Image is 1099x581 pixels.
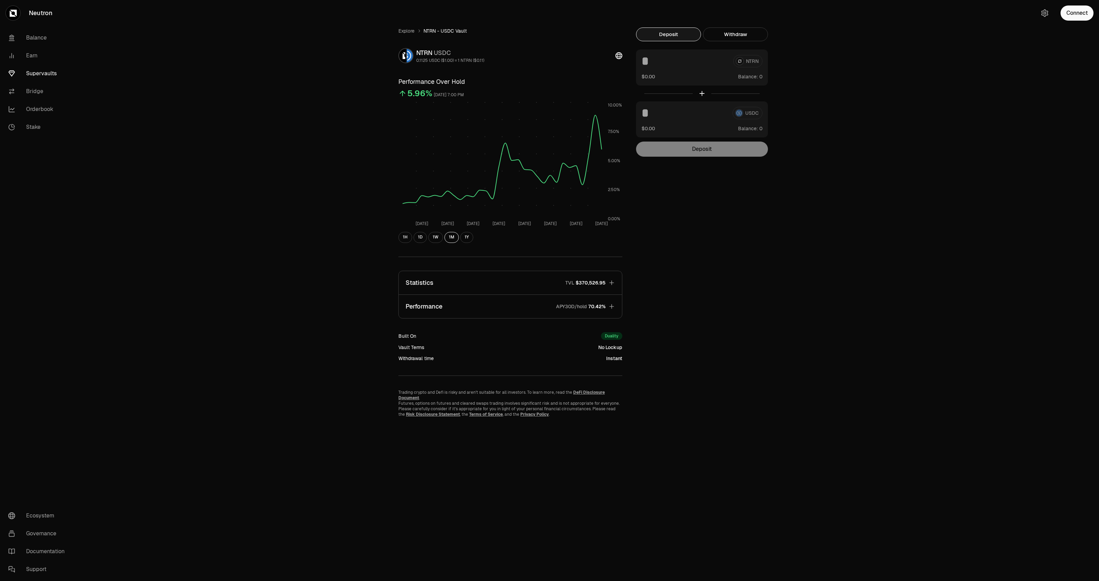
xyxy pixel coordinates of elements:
a: Supervaults [3,65,74,82]
button: 1M [444,232,459,243]
nav: breadcrumb [398,27,622,34]
p: Trading crypto and Defi is risky and aren't suitable for all investors. To learn more, read the . [398,390,622,401]
a: Balance [3,29,74,47]
button: StatisticsTVL$370,526.95 [399,271,622,294]
tspan: [DATE] [518,221,531,226]
tspan: [DATE] [492,221,505,226]
button: 1Y [460,232,473,243]
tspan: [DATE] [544,221,557,226]
button: $0.00 [642,73,655,80]
tspan: [DATE] [416,221,428,226]
div: Vault Terms [398,344,424,351]
button: 1D [413,232,427,243]
a: Stake [3,118,74,136]
a: Earn [3,47,74,65]
p: APY30D/hold [556,303,587,310]
p: Futures, options on futures and cleared swaps trading involves significant risk and is not approp... [398,401,622,417]
h3: Performance Over Hold [398,77,622,87]
tspan: 2.50% [608,187,620,192]
tspan: 0.00% [608,216,620,222]
button: 1H [398,232,412,243]
button: Connect [1061,5,1094,21]
tspan: [DATE] [595,221,608,226]
button: $0.00 [642,125,655,132]
div: Duality [601,332,622,340]
div: Built On [398,333,416,339]
a: DeFi Disclosure Document [398,390,605,401]
tspan: [DATE] [467,221,479,226]
tspan: 5.00% [608,158,620,164]
a: Documentation [3,543,74,560]
img: NTRN Logo [399,49,405,63]
a: Risk Disclosure Statement [406,412,460,417]
a: Governance [3,525,74,543]
a: Bridge [3,82,74,100]
span: Balance: [738,73,758,80]
tspan: [DATE] [570,221,582,226]
div: Withdrawal time [398,355,434,362]
div: [DATE] 7:00 PM [434,91,464,99]
span: USDC [434,49,451,57]
a: Support [3,560,74,578]
tspan: [DATE] [441,221,454,226]
div: 5.96% [407,88,432,99]
span: 70.42% [588,303,605,310]
div: 0.1125 USDC ($1.00) = 1 NTRN ($0.11) [416,58,484,63]
p: Performance [406,302,442,311]
button: Deposit [636,27,701,41]
span: NTRN - USDC Vault [423,27,467,34]
tspan: 10.00% [608,102,622,108]
button: Withdraw [703,27,768,41]
a: Orderbook [3,100,74,118]
div: Instant [606,355,622,362]
span: Balance: [738,125,758,132]
p: Statistics [406,278,433,288]
a: Privacy Policy [520,412,549,417]
span: $370,526.95 [576,279,605,286]
div: No Lockup [598,344,622,351]
a: Ecosystem [3,507,74,525]
a: Terms of Service [469,412,503,417]
img: USDC Logo [407,49,413,63]
div: NTRN [416,48,484,58]
button: PerformanceAPY30D/hold70.42% [399,295,622,318]
p: TVL [565,279,574,286]
button: 1W [428,232,443,243]
a: Explore [398,27,415,34]
tspan: 7.50% [608,129,619,134]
